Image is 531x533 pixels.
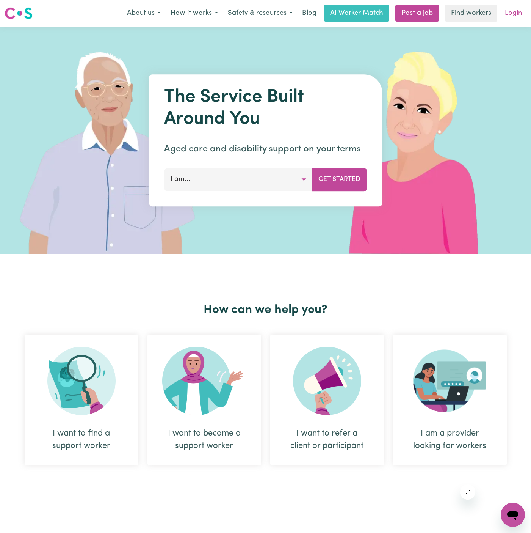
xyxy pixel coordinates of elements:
[395,5,439,22] a: Post a job
[20,303,511,317] h2: How can we help you?
[460,484,475,500] iframe: Close message
[298,5,321,22] a: Blog
[324,5,389,22] a: AI Worker Match
[25,335,138,465] div: I want to find a support worker
[162,347,246,415] img: Become Worker
[164,86,367,130] h1: The Service Built Around You
[288,427,366,452] div: I want to refer a client or participant
[164,168,312,191] button: I am...
[5,6,33,20] img: Careseekers logo
[293,347,361,415] img: Refer
[43,427,120,452] div: I want to find a support worker
[164,142,367,156] p: Aged care and disability support on your terms
[411,427,489,452] div: I am a provider looking for workers
[312,168,367,191] button: Get Started
[47,347,116,415] img: Search
[445,5,497,22] a: Find workers
[122,5,166,21] button: About us
[500,5,526,22] a: Login
[166,427,243,452] div: I want to become a support worker
[5,5,46,11] span: Need any help?
[393,335,507,465] div: I am a provider looking for workers
[270,335,384,465] div: I want to refer a client or participant
[223,5,298,21] button: Safety & resources
[501,503,525,527] iframe: Button to launch messaging window
[5,5,33,22] a: Careseekers logo
[166,5,223,21] button: How it works
[147,335,261,465] div: I want to become a support worker
[413,347,487,415] img: Provider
